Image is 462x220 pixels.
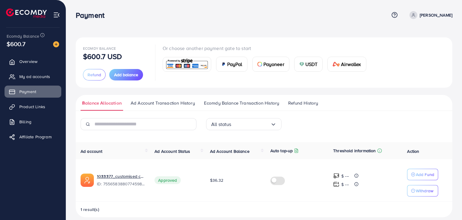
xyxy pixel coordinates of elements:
[88,72,101,78] span: Refund
[5,101,61,113] a: Product Links
[341,61,361,68] span: Airwallex
[83,69,106,80] button: Refund
[221,62,226,67] img: card
[5,86,61,98] a: Payment
[19,74,50,80] span: My ad accounts
[6,8,47,18] img: logo
[53,11,60,18] img: menu
[257,62,262,67] img: card
[19,58,37,64] span: Overview
[109,69,143,80] button: Add balance
[5,55,61,68] a: Overview
[131,100,195,106] span: Ad Account Transaction History
[333,181,339,187] img: top-up amount
[407,11,452,19] a: [PERSON_NAME]
[211,120,231,129] span: All status
[5,131,61,143] a: Affiliate Program
[5,116,61,128] a: Billing
[81,174,94,187] img: ic-ads-acc.e4c84228.svg
[204,100,279,106] span: Ecomdy Balance Transaction History
[227,61,242,68] span: PayPal
[19,119,31,125] span: Billing
[82,100,122,106] span: Balance Allocation
[83,46,116,51] span: Ecomdy Balance
[155,148,190,154] span: Ad Account Status
[210,177,223,183] span: $36.32
[407,185,438,196] button: Withdraw
[416,187,433,194] p: Withdraw
[7,33,39,39] span: Ecomdy Balance
[81,148,103,154] span: Ad account
[97,173,145,187] div: <span class='underline'>1033377_customised creatives digi vyze_1759404336162</span></br>755658388...
[76,11,109,20] h3: Payment
[436,193,457,215] iframe: Chat
[299,62,304,67] img: card
[163,57,211,72] a: card
[333,62,340,67] img: card
[83,53,122,60] p: $600.7 USD
[163,45,371,52] p: Or choose another payment gate to start
[407,169,438,180] button: Add Fund
[333,147,376,154] p: Threshold information
[7,39,25,48] span: $600.7
[407,148,419,154] span: Action
[327,57,366,72] a: cardAirwallex
[114,72,138,78] span: Add balance
[155,176,180,184] span: Approved
[19,134,52,140] span: Affiliate Program
[231,120,270,129] input: Search for option
[263,61,284,68] span: Payoneer
[305,61,318,68] span: USDT
[333,173,339,179] img: top-up amount
[270,147,293,154] p: Auto top-up
[19,104,45,110] span: Product Links
[97,181,145,187] span: ID: 7556583880774598672
[5,71,61,83] a: My ad accounts
[81,206,99,212] span: 1 result(s)
[420,11,452,19] p: [PERSON_NAME]
[210,148,250,154] span: Ad Account Balance
[341,172,349,180] p: $ ---
[53,41,59,47] img: image
[252,57,289,72] a: cardPayoneer
[341,181,349,188] p: $ ---
[288,100,318,106] span: Refund History
[165,58,209,71] img: card
[206,118,282,130] div: Search for option
[416,171,434,178] p: Add Fund
[19,89,36,95] span: Payment
[97,173,145,179] a: 1033377_customised creatives digi vyze_1759404336162
[294,57,323,72] a: cardUSDT
[216,57,247,72] a: cardPayPal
